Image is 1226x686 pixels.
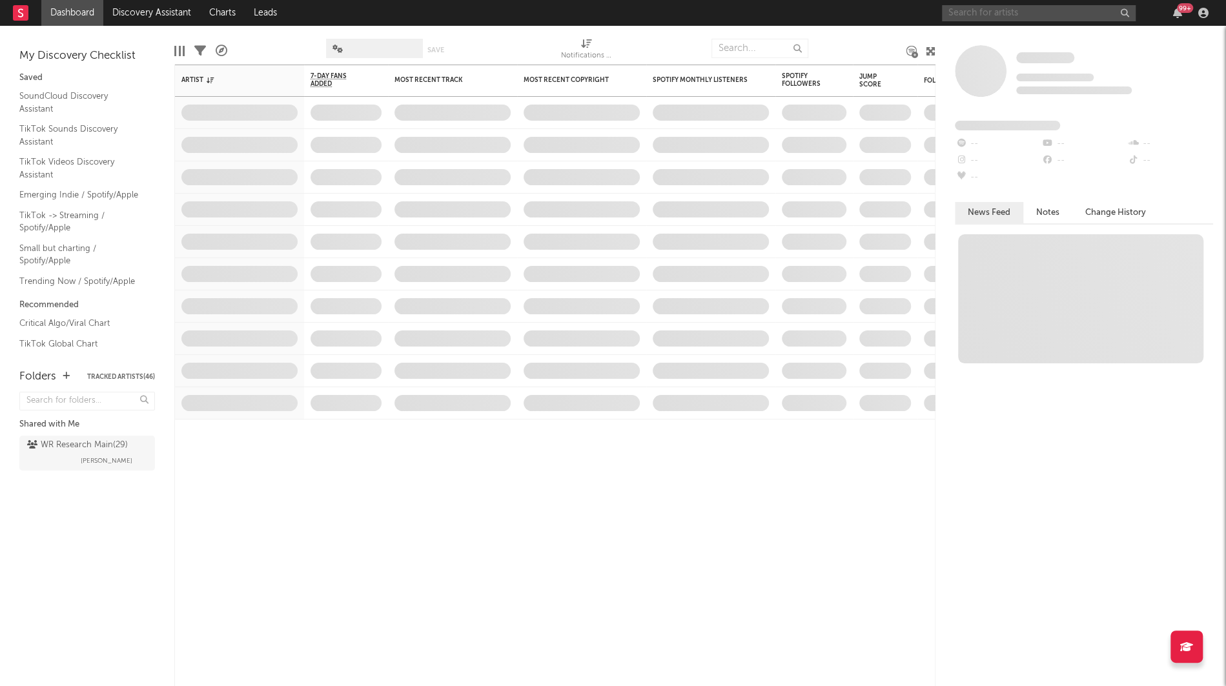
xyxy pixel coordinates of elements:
[19,155,142,181] a: TikTok Videos Discovery Assistant
[216,32,227,70] div: A&R Pipeline
[1016,52,1074,65] a: Some Artist
[711,39,808,58] input: Search...
[942,5,1136,21] input: Search for artists
[19,48,155,64] div: My Discovery Checklist
[1127,136,1213,152] div: --
[87,374,155,380] button: Tracked Artists(46)
[1016,52,1074,63] span: Some Artist
[1072,202,1159,223] button: Change History
[19,89,142,116] a: SoundCloud Discovery Assistant
[19,122,142,148] a: TikTok Sounds Discovery Assistant
[19,241,142,268] a: Small but charting / Spotify/Apple
[561,48,613,64] div: Notifications (Artist)
[181,76,278,84] div: Artist
[1177,3,1193,13] div: 99 +
[524,76,620,84] div: Most Recent Copyright
[19,298,155,313] div: Recommended
[955,136,1041,152] div: --
[19,316,142,330] a: Critical Algo/Viral Chart
[194,32,206,70] div: Filters
[1041,136,1127,152] div: --
[1023,202,1072,223] button: Notes
[19,369,56,385] div: Folders
[653,76,750,84] div: Spotify Monthly Listeners
[782,72,827,88] div: Spotify Followers
[19,188,142,202] a: Emerging Indie / Spotify/Apple
[955,121,1060,130] span: Fans Added by Platform
[955,169,1041,186] div: --
[1041,152,1127,169] div: --
[1016,86,1132,94] span: 0 fans last week
[19,274,142,288] a: Trending Now / Spotify/Apple
[27,438,128,453] div: WR Research Main ( 29 )
[19,337,142,351] a: TikTok Global Chart
[394,76,491,84] div: Most Recent Track
[427,46,444,54] button: Save
[859,73,892,88] div: Jump Score
[19,70,155,86] div: Saved
[1173,8,1182,18] button: 99+
[81,453,132,469] span: [PERSON_NAME]
[955,152,1041,169] div: --
[19,417,155,432] div: Shared with Me
[19,392,155,410] input: Search for folders...
[561,32,613,70] div: Notifications (Artist)
[1127,152,1213,169] div: --
[174,32,185,70] div: Edit Columns
[311,72,362,88] span: 7-Day Fans Added
[1016,74,1094,81] span: Tracking Since: [DATE]
[19,208,142,235] a: TikTok -> Streaming / Spotify/Apple
[955,202,1023,223] button: News Feed
[19,436,155,470] a: WR Research Main(29)[PERSON_NAME]
[924,77,1021,85] div: Folders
